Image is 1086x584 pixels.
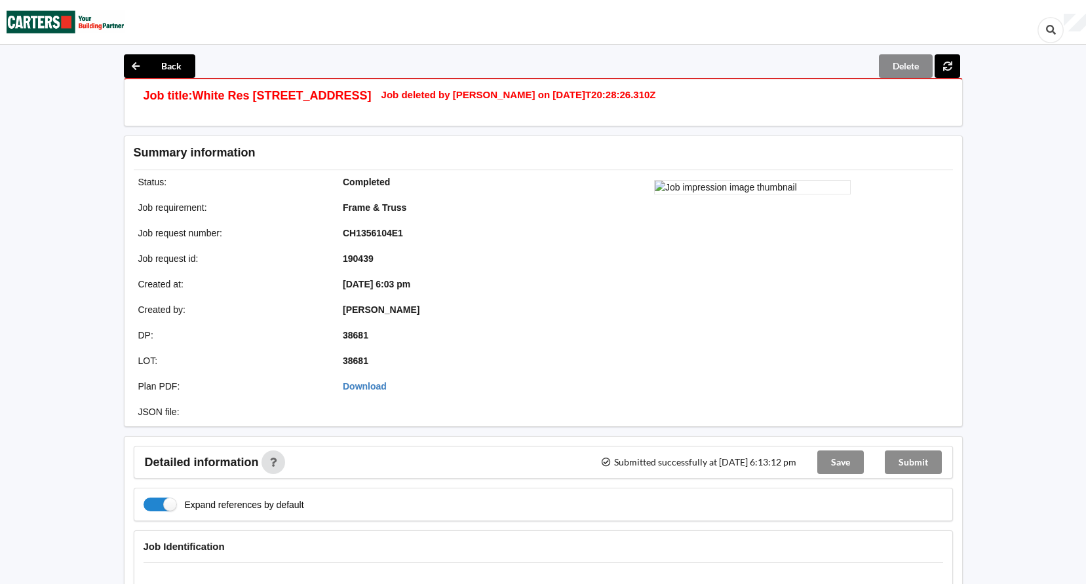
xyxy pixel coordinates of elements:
b: CH1356104E1 [343,228,403,238]
b: [PERSON_NAME] [343,304,419,315]
b: Completed [343,177,390,187]
h4: Job Identification [144,540,943,553]
div: User Profile [1064,14,1086,32]
h3: Summary information [134,145,744,160]
div: Plan PDF : [129,380,334,393]
h3: White Res [STREET_ADDRESS] [193,88,372,103]
div: Job request number : [129,227,334,240]
span: Detailed information [145,456,259,468]
div: Created by : [129,303,334,316]
div: Job request id : [129,252,334,265]
button: Back [124,54,195,78]
h4: Job deleted by [PERSON_NAME] on [DATE]T20:28:26.310Z [381,88,656,101]
h3: Job title: [144,88,193,103]
img: Job impression image thumbnail [654,180,851,194]
div: LOT : [129,354,334,367]
div: DP : [129,329,334,342]
span: Submitted successfully at [DATE] 6:13:12 pm [600,458,796,467]
div: Job requirement : [129,201,334,214]
img: Carters [7,1,125,43]
b: [DATE] 6:03 pm [343,279,410,289]
a: Download [343,381,387,392]
b: Frame & Truss [343,202,406,213]
b: 38681 [343,330,368,340]
div: JSON file : [129,405,334,418]
div: Created at : [129,278,334,291]
b: 190439 [343,253,374,264]
div: Status : [129,175,334,189]
b: 38681 [343,356,368,366]
label: Expand references by default [144,498,304,511]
